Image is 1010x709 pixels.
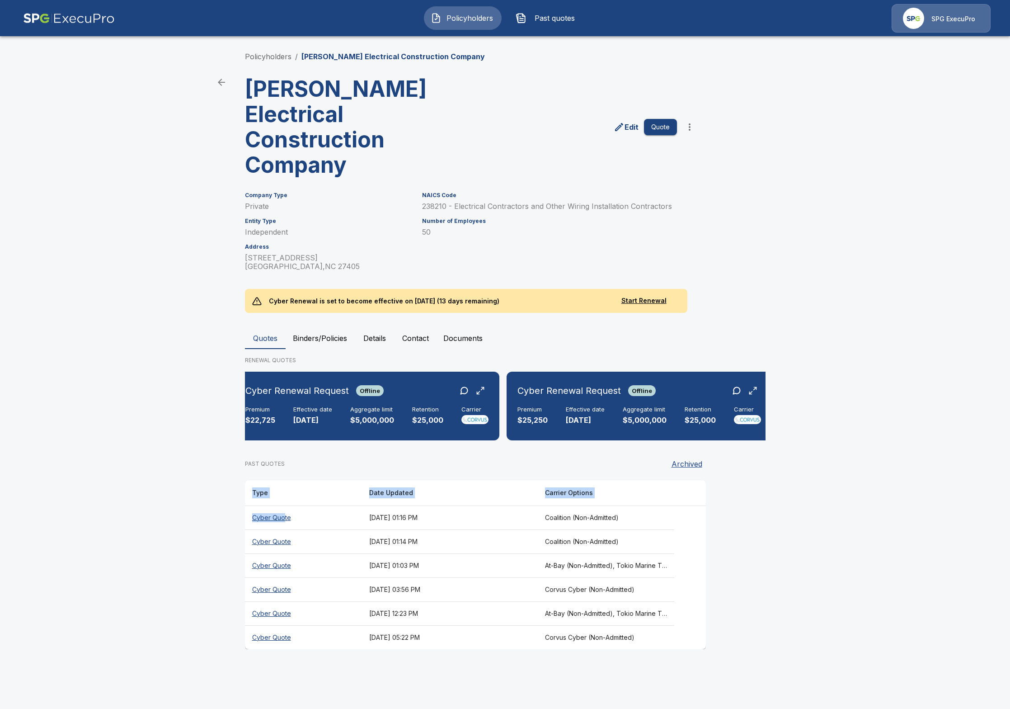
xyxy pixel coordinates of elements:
[362,506,538,529] th: [DATE] 01:16 PM
[424,6,502,30] button: Policyholders IconPolicyholders
[734,415,761,424] img: Carrier
[362,625,538,649] th: [DATE] 05:22 PM
[623,415,667,425] p: $5,000,000
[245,480,362,506] th: Type
[422,228,677,236] p: 50
[422,218,677,224] h6: Number of Employees
[245,228,411,236] p: Independent
[509,6,587,30] button: Past quotes IconPast quotes
[517,383,621,398] h6: Cyber Renewal Request
[286,327,354,349] button: Binders/Policies
[245,254,411,271] p: [STREET_ADDRESS] [GEOGRAPHIC_DATA] , NC 27405
[436,327,490,349] button: Documents
[612,120,640,134] a: edit
[245,553,362,577] th: Cyber Quote
[356,387,384,394] span: Offline
[628,387,656,394] span: Offline
[623,406,667,413] h6: Aggregate limit
[245,52,291,61] a: Policyholders
[445,13,495,24] span: Policyholders
[681,118,699,136] button: more
[245,327,766,349] div: policyholder tabs
[245,506,362,529] th: Cyber Quote
[245,76,468,178] h3: [PERSON_NAME] Electrical Construction Company
[362,529,538,553] th: [DATE] 01:14 PM
[517,406,548,413] h6: Premium
[461,415,489,424] img: Carrier
[530,13,580,24] span: Past quotes
[431,13,442,24] img: Policyholders Icon
[685,415,716,425] p: $25,000
[354,327,395,349] button: Details
[608,293,680,309] button: Start Renewal
[245,327,286,349] button: Quotes
[23,4,115,33] img: AA Logo
[538,480,675,506] th: Carrier Options
[295,51,298,62] li: /
[668,455,706,473] button: Archived
[412,406,443,413] h6: Retention
[245,625,362,649] th: Cyber Quote
[892,4,991,33] a: Agency IconSPG ExecuPro
[461,406,489,413] h6: Carrier
[903,8,924,29] img: Agency Icon
[566,406,605,413] h6: Effective date
[422,202,677,211] p: 238210 - Electrical Contractors and Other Wiring Installation Contractors
[566,415,605,425] p: [DATE]
[412,415,443,425] p: $25,000
[245,480,706,649] table: responsive table
[293,415,332,425] p: [DATE]
[245,218,411,224] h6: Entity Type
[395,327,436,349] button: Contact
[538,601,675,625] th: At-Bay (Non-Admitted), Tokio Marine TMHCC (Non-Admitted), Beazley, Elpha (Non-Admitted) Enhanced,...
[245,244,411,250] h6: Address
[245,202,411,211] p: Private
[734,406,761,413] h6: Carrier
[517,415,548,425] p: $25,250
[538,625,675,649] th: Corvus Cyber (Non-Admitted)
[262,289,507,313] p: Cyber Renewal is set to become effective on [DATE] (13 days remaining)
[245,529,362,553] th: Cyber Quote
[245,383,349,398] h6: Cyber Renewal Request
[422,192,677,199] h6: NAICS Code
[245,577,362,601] th: Cyber Quote
[625,122,639,132] p: Edit
[293,406,332,413] h6: Effective date
[931,14,975,24] p: SPG ExecuPro
[538,553,675,577] th: At-Bay (Non-Admitted), Tokio Marine TMHCC (Non-Admitted), Beazley, Elpha (Non-Admitted) Enhanced,...
[245,415,275,425] p: $22,725
[362,553,538,577] th: [DATE] 01:03 PM
[245,356,766,364] p: RENEWAL QUOTES
[538,529,675,553] th: Coalition (Non-Admitted)
[350,406,394,413] h6: Aggregate limit
[301,51,485,62] p: [PERSON_NAME] Electrical Construction Company
[685,406,716,413] h6: Retention
[212,73,230,91] a: back
[245,460,285,468] p: PAST QUOTES
[538,577,675,601] th: Corvus Cyber (Non-Admitted)
[362,480,538,506] th: Date Updated
[516,13,526,24] img: Past quotes Icon
[245,192,411,199] h6: Company Type
[245,601,362,625] th: Cyber Quote
[362,577,538,601] th: [DATE] 03:56 PM
[362,601,538,625] th: [DATE] 12:23 PM
[245,406,275,413] h6: Premium
[350,415,394,425] p: $5,000,000
[538,506,675,529] th: Coalition (Non-Admitted)
[644,119,677,136] button: Quote
[245,51,485,62] nav: breadcrumb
